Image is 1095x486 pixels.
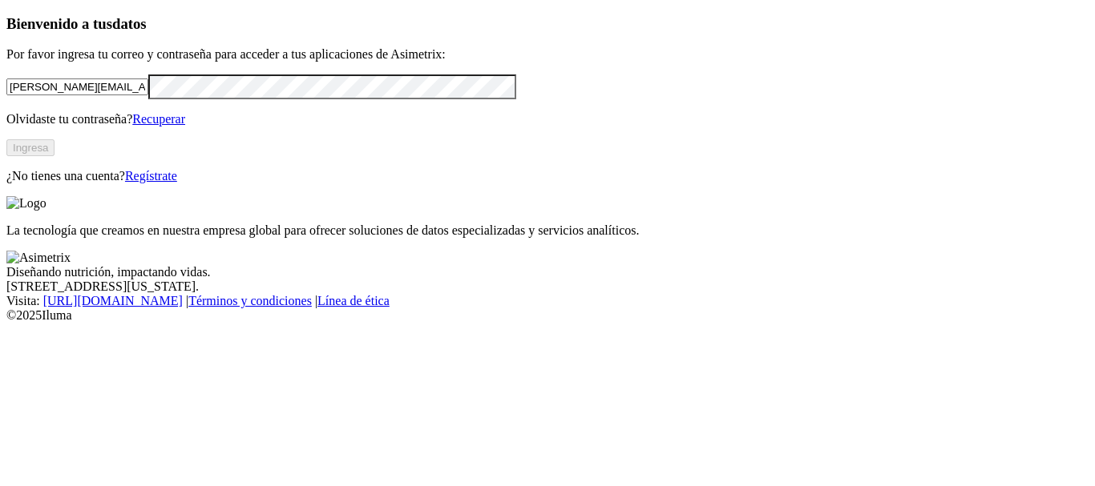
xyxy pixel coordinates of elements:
[6,139,55,156] button: Ingresa
[125,169,177,183] a: Regístrate
[6,265,1089,279] div: Diseñando nutrición, impactando vidas.
[6,78,148,95] input: Tu correo
[112,15,147,32] span: datos
[6,294,1089,308] div: Visita : | |
[43,294,183,307] a: [URL][DOMAIN_NAME]
[317,294,390,307] a: Línea de ética
[6,308,1089,323] div: © 2025 Iluma
[6,169,1089,183] p: ¿No tienes una cuenta?
[6,279,1089,294] div: [STREET_ADDRESS][US_STATE].
[6,251,71,265] img: Asimetrix
[6,112,1089,127] p: Olvidaste tu contraseña?
[188,294,312,307] a: Términos y condiciones
[6,47,1089,62] p: Por favor ingresa tu correo y contraseña para acceder a tus aplicaciones de Asimetrix:
[6,223,1089,238] p: La tecnología que creamos en nuestra empresa global para ofrecer soluciones de datos especializad...
[6,196,46,211] img: Logo
[132,112,185,126] a: Recuperar
[6,15,1089,33] h3: Bienvenido a tus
